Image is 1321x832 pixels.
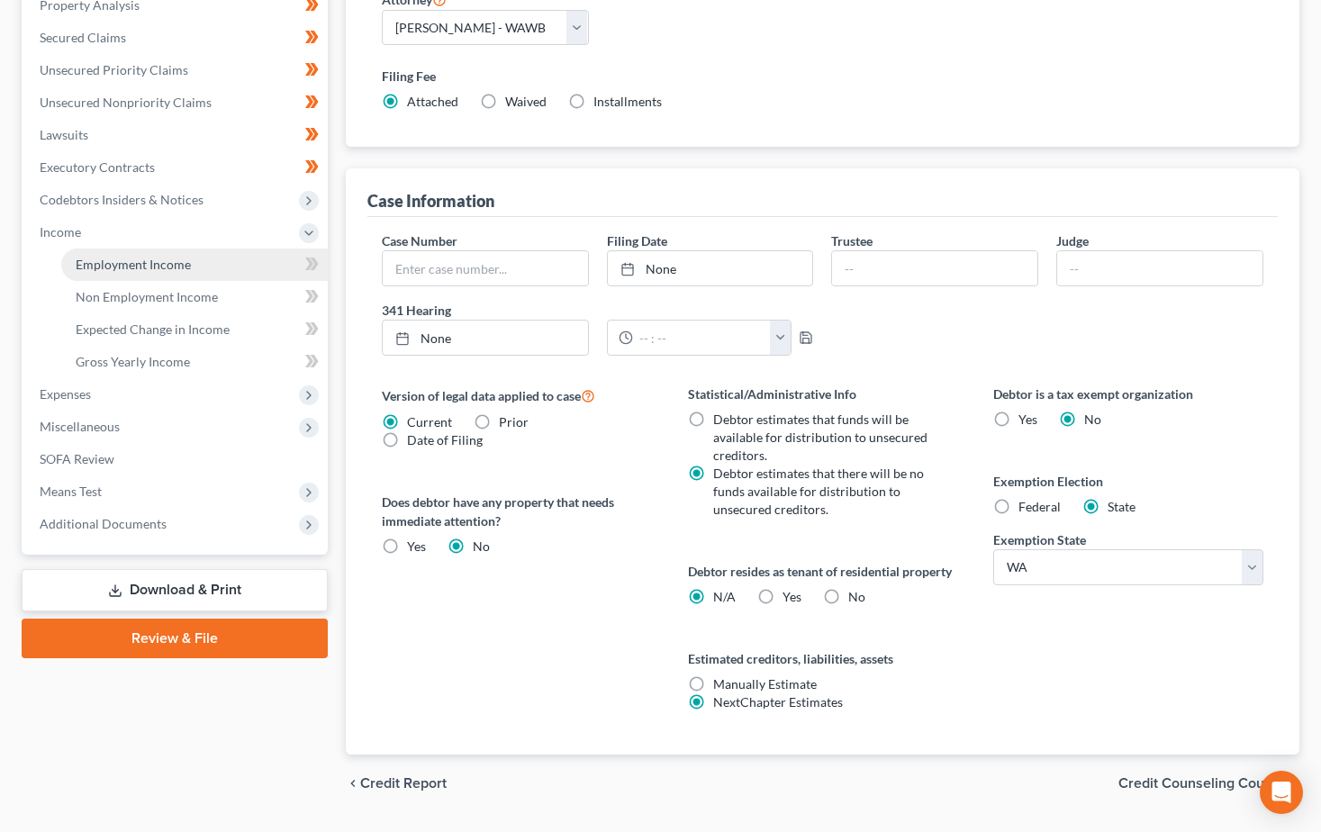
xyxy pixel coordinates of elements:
label: Estimated creditors, liabilities, assets [688,649,958,668]
a: Lawsuits [25,119,328,151]
input: Enter case number... [383,251,588,285]
label: Statistical/Administrative Info [688,384,958,403]
span: Debtor estimates that there will be no funds available for distribution to unsecured creditors. [713,466,924,517]
span: N/A [713,589,736,604]
button: Credit Counseling Course chevron_right [1118,776,1299,791]
label: 341 Hearing [373,301,823,320]
span: Yes [1018,411,1037,427]
a: Executory Contracts [25,151,328,184]
span: Current [407,414,452,430]
span: Expenses [40,386,91,402]
a: Unsecured Priority Claims [25,54,328,86]
span: Additional Documents [40,516,167,531]
a: None [383,321,588,355]
span: Federal [1018,499,1061,514]
label: Filing Date [607,231,667,250]
span: Unsecured Priority Claims [40,62,188,77]
a: Unsecured Nonpriority Claims [25,86,328,119]
label: Judge [1056,231,1089,250]
a: Download & Print [22,569,328,611]
input: -- [832,251,1037,285]
span: Manually Estimate [713,676,817,692]
a: SOFA Review [25,443,328,475]
label: Does debtor have any property that needs immediate attention? [382,493,652,530]
a: Expected Change in Income [61,313,328,346]
span: Means Test [40,484,102,499]
span: Unsecured Nonpriority Claims [40,95,212,110]
label: Case Number [382,231,457,250]
span: Waived [505,94,547,109]
div: Case Information [367,190,494,212]
label: Exemption State [993,530,1086,549]
span: Miscellaneous [40,419,120,434]
span: No [473,538,490,554]
span: Prior [499,414,529,430]
button: chevron_left Credit Report [346,776,447,791]
label: Version of legal data applied to case [382,384,652,406]
a: Employment Income [61,249,328,281]
span: Debtor estimates that funds will be available for distribution to unsecured creditors. [713,411,927,463]
a: None [608,251,813,285]
span: Employment Income [76,257,191,272]
span: Credit Report [360,776,447,791]
span: Income [40,224,81,240]
i: chevron_left [346,776,360,791]
span: SOFA Review [40,451,114,466]
label: Exemption Election [993,472,1263,491]
a: Review & File [22,619,328,658]
label: Debtor resides as tenant of residential property [688,562,958,581]
span: NextChapter Estimates [713,694,843,710]
input: -- : -- [633,321,771,355]
a: Non Employment Income [61,281,328,313]
span: Yes [407,538,426,554]
span: Gross Yearly Income [76,354,190,369]
span: No [848,589,865,604]
label: Debtor is a tax exempt organization [993,384,1263,403]
span: Lawsuits [40,127,88,142]
label: Trustee [831,231,873,250]
span: Codebtors Insiders & Notices [40,192,204,207]
a: Gross Yearly Income [61,346,328,378]
span: Executory Contracts [40,159,155,175]
label: Filing Fee [382,67,1263,86]
span: Date of Filing [407,432,483,448]
span: Expected Change in Income [76,321,230,337]
span: Installments [593,94,662,109]
span: No [1084,411,1101,427]
a: Secured Claims [25,22,328,54]
span: Yes [783,589,801,604]
span: State [1108,499,1136,514]
input: -- [1057,251,1262,285]
span: Credit Counseling Course [1118,776,1285,791]
span: Secured Claims [40,30,126,45]
span: Attached [407,94,458,109]
span: Non Employment Income [76,289,218,304]
div: Open Intercom Messenger [1260,771,1303,814]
